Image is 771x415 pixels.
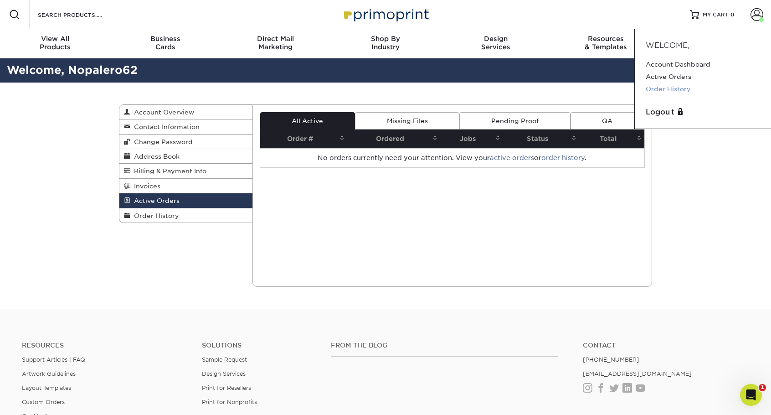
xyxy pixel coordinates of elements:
[130,109,194,116] span: Account Overview
[119,193,252,208] a: Active Orders
[260,112,355,130] a: All Active
[260,148,645,167] td: No orders currently need your attention. View your or .
[579,130,644,148] th: Total
[37,9,126,20] input: SEARCH PRODUCTS.....
[22,384,71,391] a: Layout Templates
[330,35,441,43] span: Shop By
[646,83,760,95] a: Order History
[583,342,749,349] a: Contact
[130,167,206,175] span: Billing & Payment Info
[110,35,221,51] div: Cards
[503,130,579,148] th: Status
[551,29,661,58] a: Resources& Templates
[571,112,644,130] a: QA
[703,11,729,19] span: MY CART
[202,356,247,363] a: Sample Request
[119,179,252,193] a: Invoices
[441,35,551,43] span: Design
[220,35,330,51] div: Marketing
[119,149,252,164] a: Address Book
[260,130,347,148] th: Order #
[441,35,551,51] div: Services
[130,182,160,190] span: Invoices
[119,208,252,223] a: Order History
[740,384,762,406] iframe: Intercom live chat
[220,29,330,58] a: Direct MailMarketing
[130,123,200,130] span: Contact Information
[119,105,252,119] a: Account Overview
[330,29,441,58] a: Shop ByIndustry
[202,342,317,349] h4: Solutions
[220,35,330,43] span: Direct Mail
[347,130,440,148] th: Ordered
[441,29,551,58] a: DesignServices
[541,154,585,161] a: order history
[119,164,252,178] a: Billing & Payment Info
[202,384,251,391] a: Print for Resellers
[646,107,760,118] a: Logout
[440,130,503,148] th: Jobs
[130,212,179,219] span: Order History
[331,342,558,349] h4: From the Blog
[330,35,441,51] div: Industry
[646,71,760,83] a: Active Orders
[551,35,661,43] span: Resources
[119,119,252,134] a: Contact Information
[22,342,188,349] h4: Resources
[130,153,180,160] span: Address Book
[2,387,77,412] iframe: Google Customer Reviews
[202,399,257,405] a: Print for Nonprofits
[355,112,459,130] a: Missing Files
[110,29,221,58] a: BusinessCards
[490,154,534,161] a: active orders
[583,370,692,377] a: [EMAIL_ADDRESS][DOMAIN_NAME]
[551,35,661,51] div: & Templates
[759,384,766,391] span: 1
[130,197,180,204] span: Active Orders
[119,135,252,149] a: Change Password
[22,370,76,377] a: Artwork Guidelines
[646,58,760,71] a: Account Dashboard
[22,356,85,363] a: Support Articles | FAQ
[583,356,639,363] a: [PHONE_NUMBER]
[730,11,735,18] span: 0
[202,370,246,377] a: Design Services
[646,41,689,50] span: Welcome,
[459,112,570,130] a: Pending Proof
[340,5,431,24] img: Primoprint
[130,138,193,145] span: Change Password
[110,35,221,43] span: Business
